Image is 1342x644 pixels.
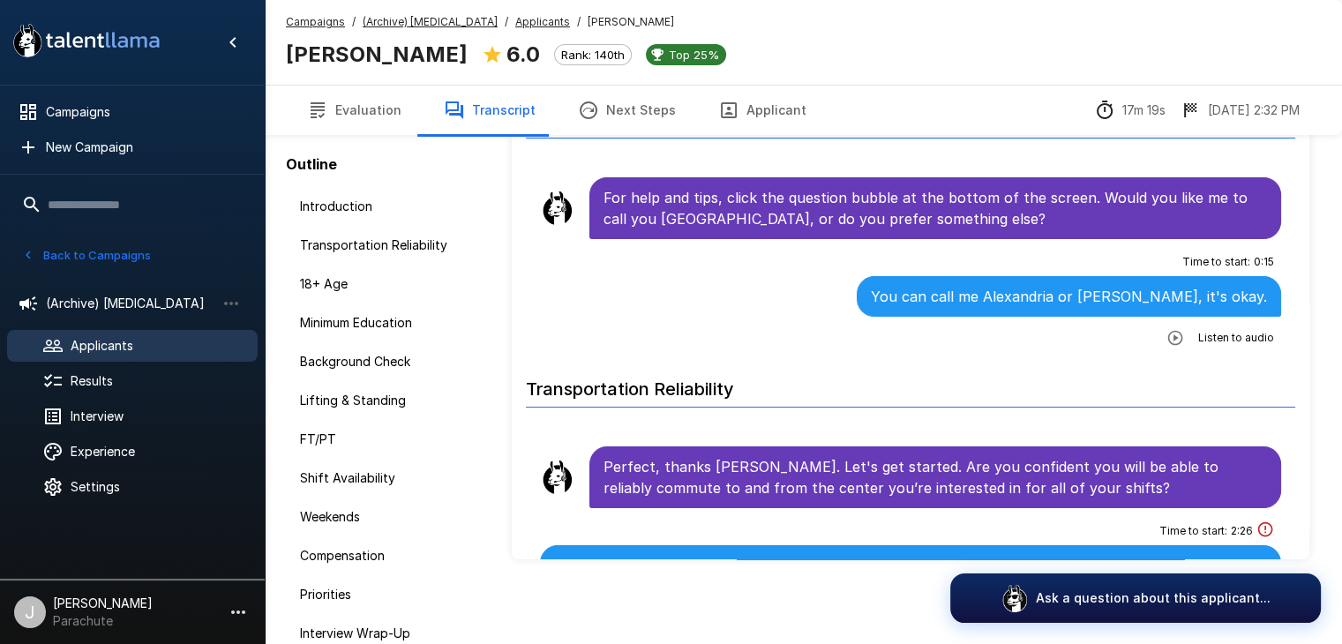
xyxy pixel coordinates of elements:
img: llama_clean.png [540,460,575,495]
span: / [577,13,581,31]
span: Weekends [300,508,476,526]
b: Outline [286,155,337,173]
div: Introduction [286,191,491,222]
button: Transcript [423,86,557,135]
p: Yes, I am confident and I do have reliable transportation to and from the center with any of the ... [554,555,1267,597]
img: llama_clean.png [540,191,575,226]
div: This answer took longer than usual and could be a sign of cheating [1256,520,1274,542]
button: Ask a question about this applicant... [950,573,1321,623]
div: Shift Availability [286,462,491,494]
span: Lifting & Standing [300,392,476,409]
span: Rank: 140th [555,48,631,62]
span: Introduction [300,198,476,215]
h6: Transportation Reliability [526,361,1295,408]
span: FT/PT [300,431,476,448]
span: 2 : 26 [1231,522,1253,540]
span: / [352,13,356,31]
span: / [505,13,508,31]
span: 18+ Age [300,275,476,293]
b: 6.0 [506,41,540,67]
p: Ask a question about this applicant... [1036,589,1271,607]
u: Applicants [515,15,570,28]
span: Transportation Reliability [300,236,476,254]
p: For help and tips, click the question bubble at the bottom of the screen. Would you like me to ca... [604,187,1267,229]
p: You can call me Alexandria or [PERSON_NAME], it's okay. [871,286,1267,307]
button: Evaluation [286,86,423,135]
span: Compensation [300,547,476,565]
span: Top 25% [662,48,726,62]
div: Compensation [286,540,491,572]
div: The date and time when the interview was completed [1180,100,1300,121]
div: Minimum Education [286,307,491,339]
span: Listen to audio [1198,329,1274,347]
img: logo_glasses@2x.png [1001,584,1029,612]
div: Transportation Reliability [286,229,491,261]
p: [DATE] 2:32 PM [1208,101,1300,119]
u: Campaigns [286,15,345,28]
span: Minimum Education [300,314,476,332]
u: (Archive) [MEDICAL_DATA] [363,15,498,28]
div: The time between starting and completing the interview [1094,100,1166,121]
b: [PERSON_NAME] [286,41,468,67]
div: FT/PT [286,423,491,455]
div: Lifting & Standing [286,385,491,416]
span: Time to start : [1182,253,1250,271]
div: 18+ Age [286,268,491,300]
div: Weekends [286,501,491,533]
button: Next Steps [557,86,697,135]
p: 17m 19s [1122,101,1166,119]
span: [PERSON_NAME] [588,13,674,31]
span: Shift Availability [300,469,476,487]
button: Applicant [697,86,828,135]
span: Background Check [300,353,476,371]
p: Perfect, thanks [PERSON_NAME]. Let's get started. Are you confident you will be able to reliably ... [604,456,1267,498]
span: Time to start : [1159,522,1227,540]
span: 0 : 15 [1254,253,1274,271]
div: Background Check [286,346,491,378]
